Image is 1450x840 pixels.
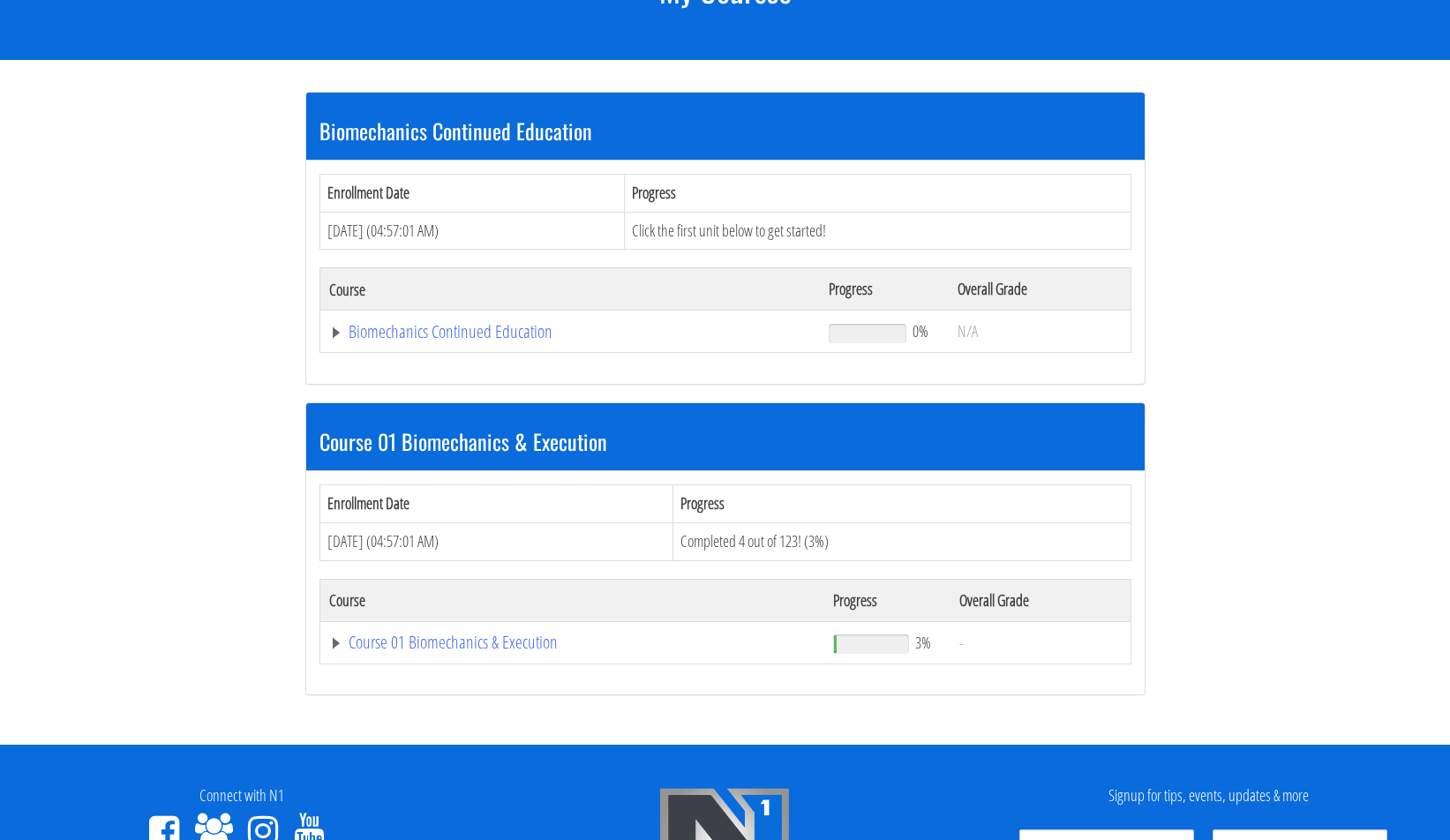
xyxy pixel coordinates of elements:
[673,485,1131,523] th: Progress
[329,634,816,651] a: Course 01 Biomechanics & Execution
[319,430,1131,453] h3: Course 01 Biomechanics & Execution
[820,268,948,311] th: Progress
[980,787,1437,805] h4: Signup for tips, events, updates & more
[319,485,673,523] th: Enrollment Date
[13,787,470,805] h4: Connect with N1
[950,621,1131,664] td: -
[915,633,931,652] span: 3%
[319,579,824,621] th: Course
[319,522,673,560] td: [DATE] (04:57:01 AM)
[625,174,1131,212] th: Progress
[949,268,1131,311] th: Overall Grade
[949,311,1131,353] td: N/A
[824,579,950,621] th: Progress
[319,119,1131,142] h3: Biomechanics Continued Education
[950,579,1131,621] th: Overall Grade
[319,268,820,311] th: Course
[673,522,1131,560] td: Completed 4 out of 123! (3%)
[625,212,1131,250] td: Click the first unit below to get started!
[329,323,812,341] a: Biomechanics Continued Education
[913,321,928,341] span: 0%
[319,174,625,212] th: Enrollment Date
[319,212,625,250] td: [DATE] (04:57:01 AM)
